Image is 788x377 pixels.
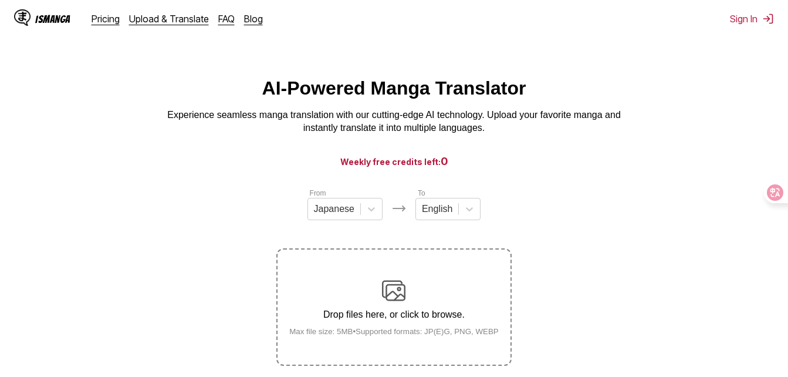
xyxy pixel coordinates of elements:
a: FAQ [218,13,235,25]
button: Sign In [730,13,774,25]
a: Pricing [92,13,120,25]
span: 0 [441,155,448,167]
label: From [310,189,326,197]
label: To [418,189,425,197]
img: IsManga Logo [14,9,31,26]
small: Max file size: 5MB • Supported formats: JP(E)G, PNG, WEBP [280,327,508,336]
a: Upload & Translate [129,13,209,25]
a: IsManga LogoIsManga [14,9,92,28]
p: Drop files here, or click to browse. [280,309,508,320]
p: Experience seamless manga translation with our cutting-edge AI technology. Upload your favorite m... [160,109,629,135]
img: Sign out [762,13,774,25]
h3: Weekly free credits left: [28,154,760,169]
div: IsManga [35,14,70,25]
img: Languages icon [392,201,406,216]
h1: AI-Powered Manga Translator [262,78,526,99]
a: Blog [244,13,263,25]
